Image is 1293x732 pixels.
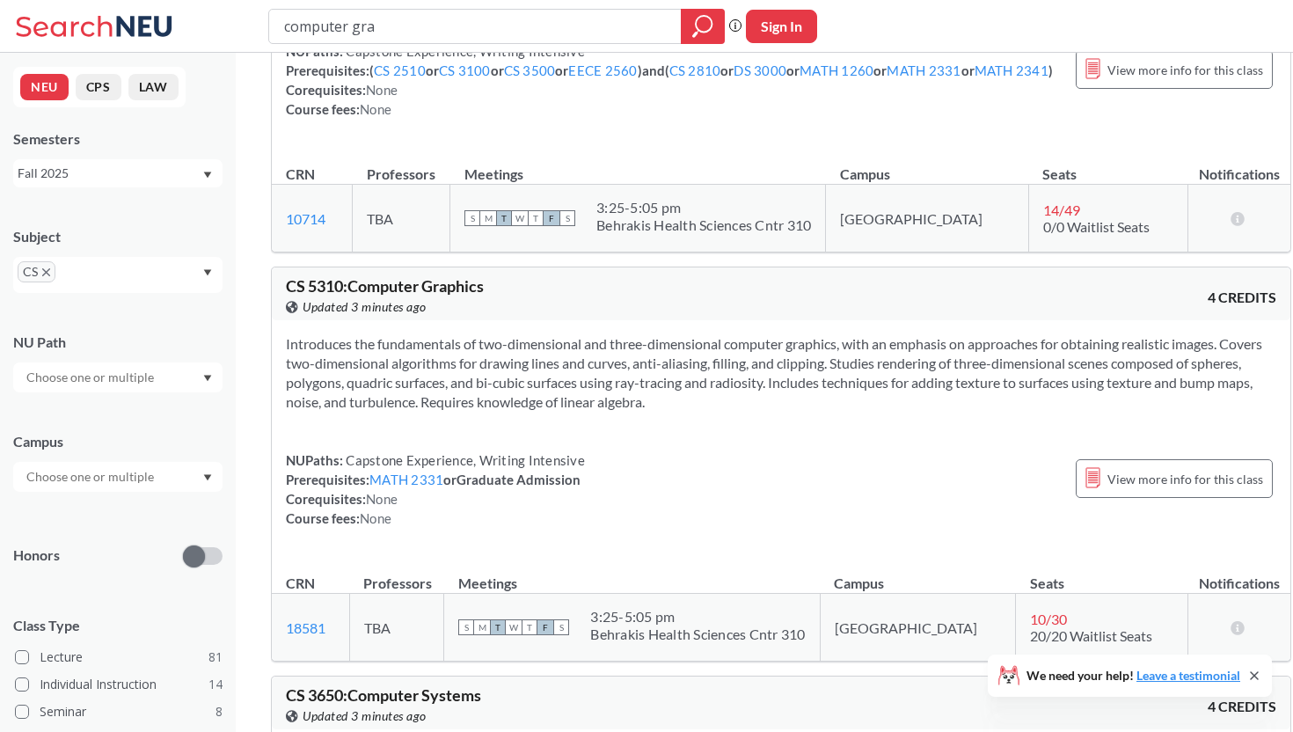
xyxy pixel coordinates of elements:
[1107,59,1263,81] span: View more info for this class
[1188,556,1290,594] th: Notifications
[353,147,450,185] th: Professors
[208,675,223,694] span: 14
[343,452,585,468] span: Capstone Experience, Writing Intensive
[203,474,212,481] svg: Dropdown arrow
[1030,627,1152,644] span: 20/20 Waitlist Seats
[203,172,212,179] svg: Dropdown arrow
[826,147,1028,185] th: Campus
[522,619,537,635] span: T
[303,706,427,726] span: Updated 3 minutes ago
[537,619,553,635] span: F
[1188,147,1290,185] th: Notifications
[360,101,391,117] span: None
[553,619,569,635] span: S
[286,574,315,593] div: CRN
[20,74,69,100] button: NEU
[692,14,713,39] svg: magnifying glass
[18,466,165,487] input: Choose one or multiple
[746,10,817,43] button: Sign In
[512,210,528,226] span: W
[15,646,223,669] label: Lecture
[286,165,315,184] div: CRN
[203,269,212,276] svg: Dropdown arrow
[1107,468,1263,490] span: View more info for this class
[464,210,480,226] span: S
[286,210,325,227] a: 10714
[13,227,223,246] div: Subject
[128,74,179,100] button: LAW
[887,62,961,78] a: MATH 2331
[596,199,811,216] div: 3:25 - 5:05 pm
[596,216,811,234] div: Behrakis Health Sciences Cntr 310
[203,375,212,382] svg: Dropdown arrow
[374,62,426,78] a: CS 2510
[439,62,491,78] a: CS 3100
[286,450,585,528] div: NUPaths: Prerequisites: or Graduate Admission Corequisites: Course fees:
[282,11,668,41] input: Class, professor, course number, "phrase"
[1043,201,1080,218] span: 14 / 49
[681,9,725,44] div: magnifying glass
[528,210,544,226] span: T
[1208,697,1276,716] span: 4 CREDITS
[18,164,201,183] div: Fall 2025
[506,619,522,635] span: W
[18,261,55,282] span: CSX to remove pill
[13,362,223,392] div: Dropdown arrow
[13,129,223,149] div: Semesters
[590,626,805,643] div: Behrakis Health Sciences Cntr 310
[13,432,223,451] div: Campus
[369,472,443,487] a: MATH 2331
[353,185,450,253] td: TBA
[1016,556,1188,594] th: Seats
[13,616,223,635] span: Class Type
[975,62,1048,78] a: MATH 2341
[360,510,391,526] span: None
[349,556,443,594] th: Professors
[286,41,1053,119] div: NUPaths: Prerequisites: ( or or or ) and ( or or or or ) Corequisites: Course fees:
[800,62,873,78] a: MATH 1260
[366,82,398,98] span: None
[18,367,165,388] input: Choose one or multiple
[13,257,223,293] div: CSX to remove pillDropdown arrow
[42,268,50,276] svg: X to remove pill
[1136,668,1240,683] a: Leave a testimonial
[286,619,325,636] a: 18581
[215,702,223,721] span: 8
[13,462,223,492] div: Dropdown arrow
[544,210,559,226] span: F
[1026,670,1240,682] span: We need your help!
[820,594,1016,662] td: [GEOGRAPHIC_DATA]
[286,276,484,296] span: CS 5310 : Computer Graphics
[568,62,637,78] a: EECE 2560
[480,210,496,226] span: M
[15,673,223,696] label: Individual Instruction
[1030,611,1067,627] span: 10 / 30
[734,62,786,78] a: DS 3000
[366,491,398,507] span: None
[286,334,1276,412] section: Introduces the fundamentals of two-dimensional and three-dimensional computer graphics, with an e...
[474,619,490,635] span: M
[496,210,512,226] span: T
[208,648,223,667] span: 81
[349,594,443,662] td: TBA
[490,619,506,635] span: T
[15,700,223,723] label: Seminar
[504,62,556,78] a: CS 3500
[444,556,820,594] th: Meetings
[286,685,481,705] span: CS 3650 : Computer Systems
[1208,288,1276,307] span: 4 CREDITS
[590,608,805,626] div: 3:25 - 5:05 pm
[303,297,427,317] span: Updated 3 minutes ago
[559,210,575,226] span: S
[826,185,1028,253] td: [GEOGRAPHIC_DATA]
[450,147,826,185] th: Meetings
[76,74,121,100] button: CPS
[458,619,474,635] span: S
[669,62,721,78] a: CS 2810
[820,556,1016,594] th: Campus
[1043,218,1150,235] span: 0/0 Waitlist Seats
[13,333,223,352] div: NU Path
[13,545,60,566] p: Honors
[13,159,223,187] div: Fall 2025Dropdown arrow
[1028,147,1188,185] th: Seats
